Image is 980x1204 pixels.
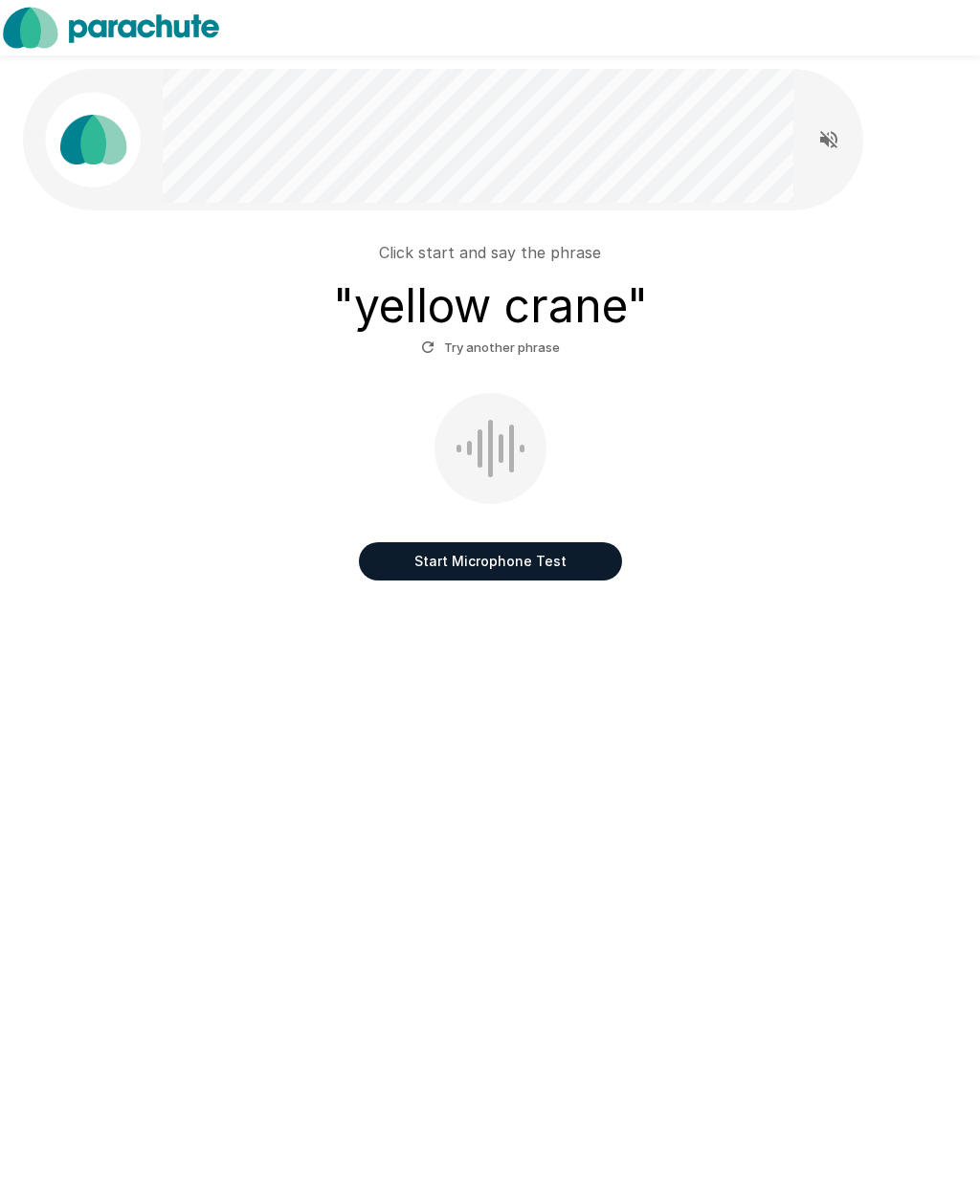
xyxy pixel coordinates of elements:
[810,120,848,159] button: Read questions aloud
[359,542,622,580] button: Start Microphone Test
[333,279,648,333] h3: " yellow crane "
[416,333,565,362] button: Try another phrase
[379,241,601,264] p: Click start and say the phrase
[45,92,141,187] img: parachute_avatar.png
